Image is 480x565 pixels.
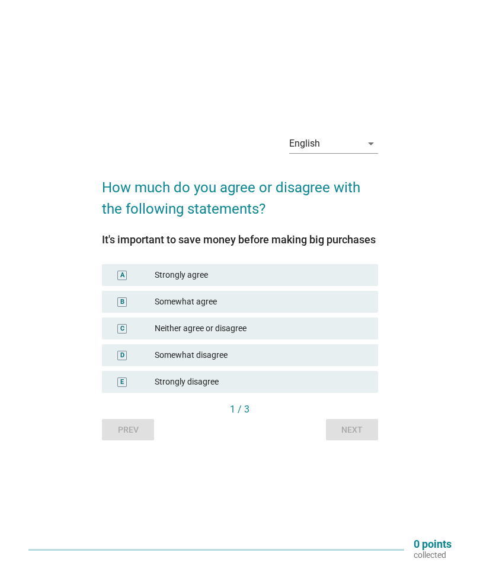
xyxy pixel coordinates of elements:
[414,539,452,550] p: 0 points
[102,165,377,220] h2: How much do you agree or disagree with the following statements?
[120,270,124,280] div: A
[120,377,124,387] div: E
[102,402,377,417] div: 1 / 3
[102,231,377,247] div: It's important to save money before making big purchases
[364,137,378,151] i: arrow_drop_down
[120,297,124,307] div: B
[120,350,124,360] div: D
[120,323,124,334] div: C
[155,296,369,308] div: Somewhat agree
[155,376,369,388] div: Strongly disagree
[155,322,369,335] div: Neither agree or disagree
[414,550,452,560] p: collected
[289,138,320,149] div: English
[155,269,369,281] div: Strongly agree
[155,349,369,361] div: Somewhat disagree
